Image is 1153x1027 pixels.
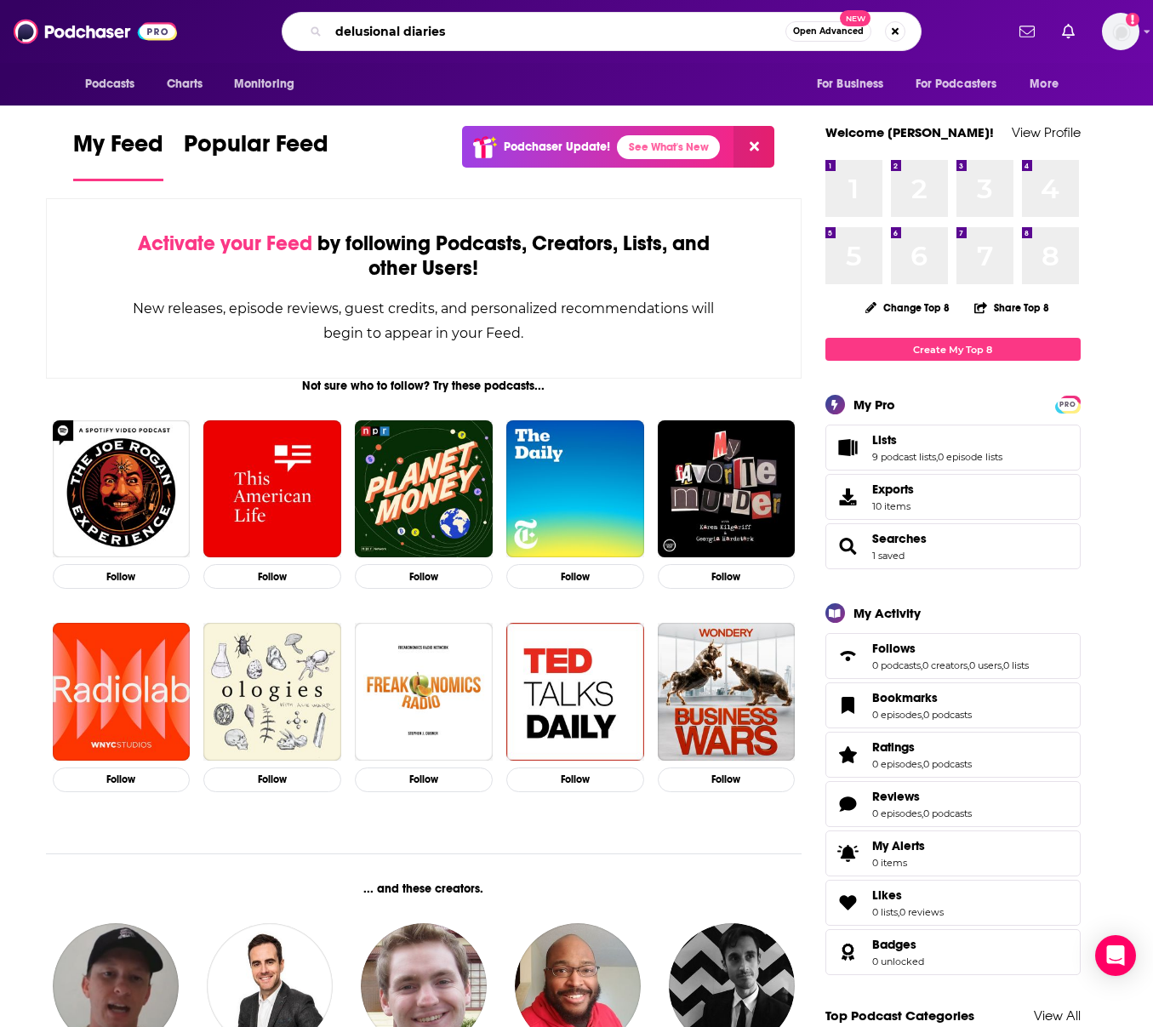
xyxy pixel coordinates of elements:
[855,297,961,318] button: Change Top 8
[658,623,796,761] img: Business Wars
[1018,68,1080,100] button: open menu
[969,659,1002,671] a: 0 users
[132,296,716,345] div: New releases, episode reviews, guest credits, and personalized recommendations will begin to appe...
[825,338,1081,361] a: Create My Top 8
[825,830,1081,876] a: My Alerts
[825,474,1081,520] a: Exports
[53,623,191,761] img: Radiolab
[355,623,493,761] a: Freakonomics Radio
[872,838,925,853] span: My Alerts
[203,420,341,558] a: This American Life
[184,129,328,168] span: Popular Feed
[922,709,923,721] span: ,
[831,743,865,767] a: Ratings
[203,767,341,792] button: Follow
[222,68,317,100] button: open menu
[872,937,924,952] a: Badges
[658,767,796,792] button: Follow
[825,1007,974,1024] a: Top Podcast Categories
[1030,72,1059,96] span: More
[922,758,923,770] span: ,
[46,882,802,896] div: ... and these creators.
[355,564,493,589] button: Follow
[872,659,921,671] a: 0 podcasts
[1002,659,1003,671] span: ,
[872,956,924,967] a: 0 unlocked
[967,659,969,671] span: ,
[85,72,135,96] span: Podcasts
[53,564,191,589] button: Follow
[1102,13,1139,50] img: User Profile
[872,807,922,819] a: 0 episodes
[831,534,865,558] a: Searches
[617,135,720,159] a: See What's New
[923,807,972,819] a: 0 podcasts
[872,482,914,497] span: Exports
[1055,17,1082,46] a: Show notifications dropdown
[825,732,1081,778] span: Ratings
[825,781,1081,827] span: Reviews
[1012,124,1081,140] a: View Profile
[184,129,328,181] a: Popular Feed
[805,68,905,100] button: open menu
[203,564,341,589] button: Follow
[872,789,920,804] span: Reviews
[1102,13,1139,50] span: Logged in as audreytaylor13
[73,129,163,168] span: My Feed
[872,432,1002,448] a: Lists
[922,807,923,819] span: ,
[167,72,203,96] span: Charts
[203,623,341,761] img: Ologies with Alie Ward
[831,436,865,459] a: Lists
[973,291,1050,324] button: Share Top 8
[872,550,905,562] a: 1 saved
[506,767,644,792] button: Follow
[53,420,191,558] img: The Joe Rogan Experience
[872,432,897,448] span: Lists
[355,420,493,558] img: Planet Money
[1095,935,1136,976] div: Open Intercom Messenger
[504,140,610,154] p: Podchaser Update!
[506,564,644,589] button: Follow
[872,641,1029,656] a: Follows
[853,397,895,413] div: My Pro
[282,12,922,51] div: Search podcasts, credits, & more...
[73,68,157,100] button: open menu
[872,690,972,705] a: Bookmarks
[831,792,865,816] a: Reviews
[53,767,191,792] button: Follow
[872,758,922,770] a: 0 episodes
[898,906,899,918] span: ,
[138,231,312,256] span: Activate your Feed
[658,420,796,558] img: My Favorite Murder with Karen Kilgariff and Georgia Hardstark
[872,906,898,918] a: 0 lists
[1102,13,1139,50] button: Show profile menu
[831,644,865,668] a: Follows
[73,129,163,181] a: My Feed
[658,564,796,589] button: Follow
[14,15,177,48] img: Podchaser - Follow, Share and Rate Podcasts
[936,451,938,463] span: ,
[825,929,1081,975] span: Badges
[825,633,1081,679] span: Follows
[872,500,914,512] span: 10 items
[938,451,1002,463] a: 0 episode lists
[817,72,884,96] span: For Business
[872,887,902,903] span: Likes
[872,531,927,546] a: Searches
[1034,1007,1081,1024] a: View All
[506,420,644,558] img: The Daily
[506,623,644,761] a: TED Talks Daily
[825,682,1081,728] span: Bookmarks
[1058,397,1078,410] a: PRO
[872,789,972,804] a: Reviews
[1126,13,1139,26] svg: Add a profile image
